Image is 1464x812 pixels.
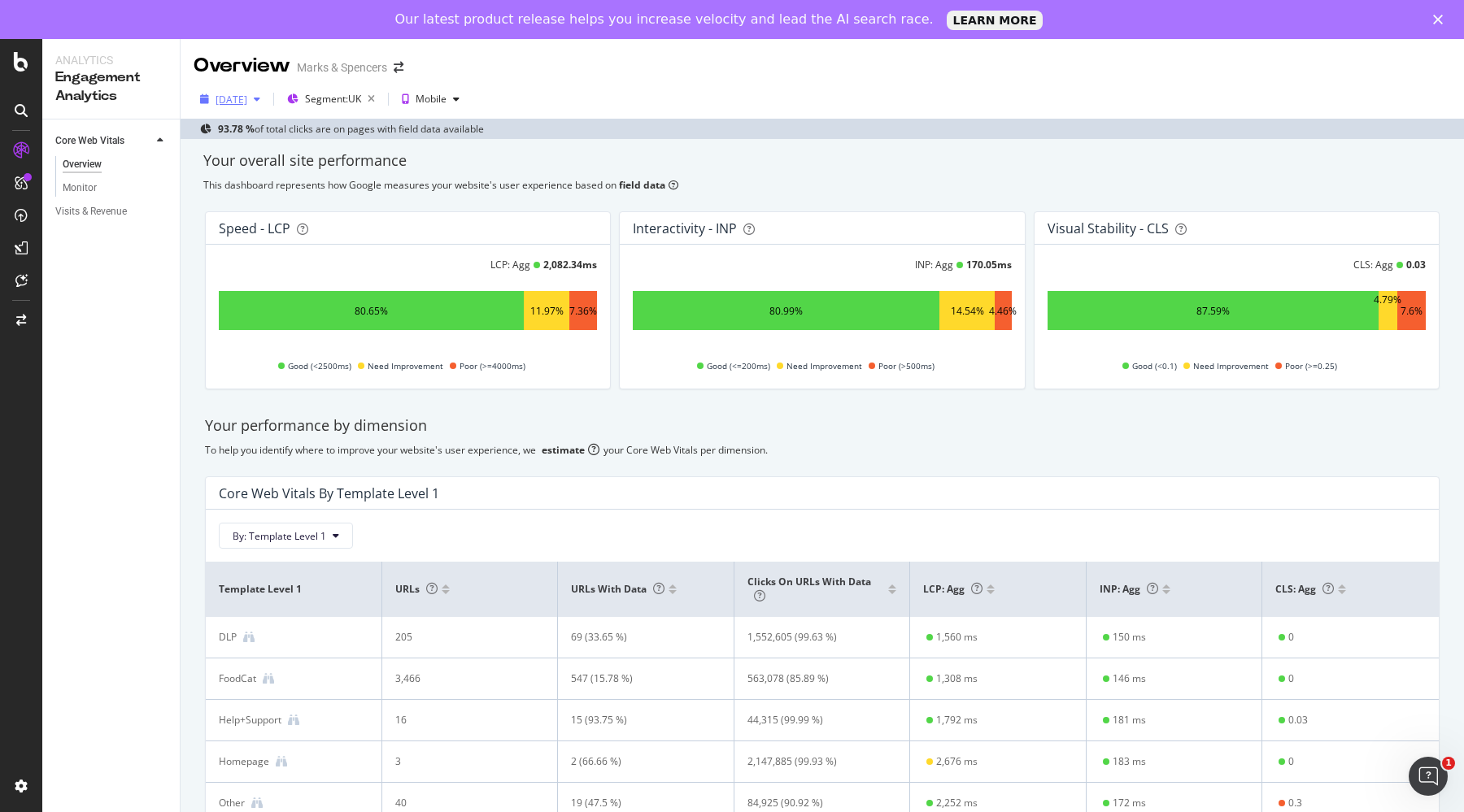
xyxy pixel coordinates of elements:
[1113,754,1146,769] div: 183 ms
[571,713,705,727] div: 15 (93.75 %)
[747,630,882,645] div: 1,552,605 (99.63 %)
[571,582,664,596] span: URLs with data
[395,671,529,686] div: 3,466
[571,796,705,810] div: 19 (47.5 %)
[936,630,978,645] div: 1,560 ms
[216,93,247,106] div: [DATE]
[395,582,438,596] span: URLs
[1433,15,1449,24] div: Close
[394,62,403,73] div: arrow-right-arrow-left
[219,220,290,237] div: Speed - LCP
[219,523,353,549] button: By: Template Level 1
[194,86,267,112] button: [DATE]
[395,11,934,28] div: Our latest product release helps you increase velocity and lead the AI search race.
[203,150,1441,172] div: Your overall site performance
[878,356,935,376] span: Poor (>500ms)
[55,132,152,150] a: Core Web Vitals
[288,356,351,376] span: Good (<2500ms)
[1132,356,1177,376] span: Good (<0.1)
[1288,671,1294,686] div: 0
[368,356,443,376] span: Need Improvement
[747,575,871,603] span: Clicks on URLs with data
[55,68,167,106] div: Engagement Analytics
[219,630,237,645] div: DLP
[55,52,167,68] div: Analytics
[936,796,978,810] div: 2,252 ms
[571,630,705,645] div: 69 (33.65 %)
[233,529,326,543] span: By: Template Level 1
[63,180,97,197] div: Monitor
[395,630,529,645] div: 205
[1113,630,1146,645] div: 150 ms
[1193,356,1269,376] span: Need Improvement
[569,304,597,318] div: 7.36%
[460,356,525,376] span: Poor (>=4000ms)
[1288,713,1308,727] div: 0.03
[1113,796,1146,810] div: 172 ms
[571,754,705,769] div: 2 (66.66 %)
[297,59,387,76] div: Marks & Spencers
[1196,304,1230,318] div: 87.59%
[1100,582,1158,596] span: INP: Agg
[633,220,737,237] div: Interactivity - INP
[951,304,984,318] div: 14.54%
[395,713,529,727] div: 16
[416,94,447,104] div: Mobile
[1374,293,1401,328] div: 4.79%
[219,485,439,502] div: Core Web Vitals By Template Level 1
[747,671,882,686] div: 563,078 (85.89 %)
[219,582,364,597] span: Template Level 1
[989,304,1017,318] div: 4.46%
[1409,757,1448,796] iframe: Intercom live chat
[923,582,983,596] span: LCP: Agg
[769,304,803,318] div: 80.99%
[1275,582,1334,596] span: CLS: Agg
[936,671,978,686] div: 1,308 ms
[219,754,269,769] div: Homepage
[747,713,882,727] div: 44,315 (99.99 %)
[619,178,665,192] b: field data
[947,11,1044,30] a: LEARN MORE
[203,178,1441,192] div: This dashboard represents how Google measures your website's user experience based on
[707,356,770,376] span: Good (<=200ms)
[63,156,168,173] a: Overview
[395,796,529,810] div: 40
[1288,796,1302,810] div: 0.3
[355,304,388,318] div: 80.65%
[1048,220,1169,237] div: Visual Stability - CLS
[55,132,124,150] div: Core Web Vitals
[395,754,529,769] div: 3
[219,796,245,810] div: Other
[218,122,484,136] div: of total clicks are on pages with field data available
[786,356,862,376] span: Need Improvement
[1288,630,1294,645] div: 0
[1113,713,1146,727] div: 181 ms
[218,122,255,136] b: 93.78 %
[542,443,585,457] div: estimate
[747,796,882,810] div: 84,925 (90.92 %)
[219,713,281,727] div: Help+Support
[1442,757,1455,770] span: 1
[1406,258,1426,271] div: 0.03
[1353,258,1393,271] div: CLS: Agg
[543,258,597,271] div: 2,082.34 ms
[55,203,127,220] div: Visits & Revenue
[747,754,882,769] div: 2,147,885 (99.93 %)
[55,203,168,220] a: Visits & Revenue
[205,443,1440,457] div: To help you identify where to improve your website's user experience, we your Core Web Vitals per...
[1113,671,1146,686] div: 146 ms
[966,258,1012,271] div: 170.05 ms
[1285,356,1337,376] span: Poor (>=0.25)
[936,713,978,727] div: 1,792 ms
[490,258,530,271] div: LCP: Agg
[1288,754,1294,769] div: 0
[936,754,978,769] div: 2,676 ms
[194,52,290,80] div: Overview
[305,92,361,106] span: Segment: UK
[281,86,381,112] button: Segment:UK
[915,258,953,271] div: INP: Agg
[63,180,168,197] a: Monitor
[219,671,256,686] div: FoodCat
[1401,304,1423,318] div: 7.6%
[63,156,102,173] div: Overview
